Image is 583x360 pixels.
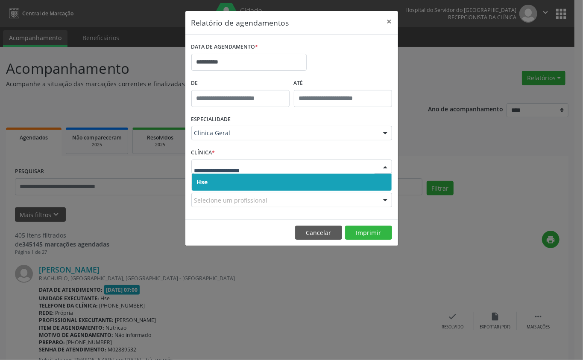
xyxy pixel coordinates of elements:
button: Imprimir [345,226,392,240]
h5: Relatório de agendamentos [191,17,289,28]
label: De [191,77,290,90]
label: ATÉ [294,77,392,90]
span: Selecione um profissional [194,196,268,205]
button: Cancelar [295,226,342,240]
button: Close [381,11,398,32]
span: Hse [197,178,208,186]
span: Clinica Geral [194,129,375,137]
label: ESPECIALIDADE [191,113,231,126]
label: DATA DE AGENDAMENTO [191,41,258,54]
label: CLÍNICA [191,146,215,160]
